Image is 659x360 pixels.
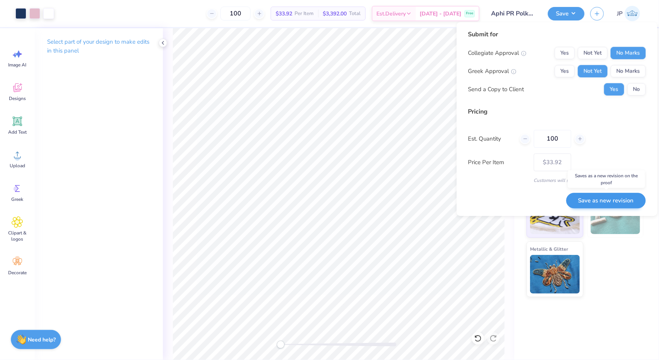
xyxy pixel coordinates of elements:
[578,47,608,59] button: Not Yet
[617,9,623,18] span: JP
[8,62,27,68] span: Image AI
[323,10,347,18] span: $3,392.00
[534,130,571,148] input: – –
[220,7,251,20] input: – –
[566,193,646,209] button: Save as new revision
[376,10,406,18] span: Est. Delivery
[468,67,517,76] div: Greek Approval
[12,196,24,202] span: Greek
[555,47,575,59] button: Yes
[568,170,645,188] div: Saves as a new revision on the proof
[468,49,527,58] div: Collegiate Approval
[468,177,646,184] div: Customers will see this price on HQ.
[9,95,26,102] span: Designs
[8,129,27,135] span: Add Text
[5,230,30,242] span: Clipart & logos
[530,245,568,253] span: Metallic & Glitter
[530,255,580,294] img: Metallic & Glitter
[468,30,646,39] div: Submit for
[8,270,27,276] span: Decorate
[468,134,514,143] label: Est. Quantity
[420,10,461,18] span: [DATE] - [DATE]
[349,10,361,18] span: Total
[466,11,473,16] span: Free
[613,6,644,21] a: JP
[468,107,646,116] div: Pricing
[604,83,624,95] button: Yes
[295,10,313,18] span: Per Item
[555,65,575,77] button: Yes
[10,163,25,169] span: Upload
[548,7,584,20] button: Save
[485,6,542,21] input: Untitled Design
[625,6,640,21] img: Jojo Pawlow
[28,336,56,343] strong: Need help?
[578,65,608,77] button: Not Yet
[468,85,524,94] div: Send a Copy to Client
[277,341,285,348] div: Accessibility label
[611,65,646,77] button: No Marks
[276,10,292,18] span: $33.92
[47,37,151,55] p: Select part of your design to make edits in this panel
[627,83,646,95] button: No
[468,158,528,167] label: Price Per Item
[611,47,646,59] button: No Marks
